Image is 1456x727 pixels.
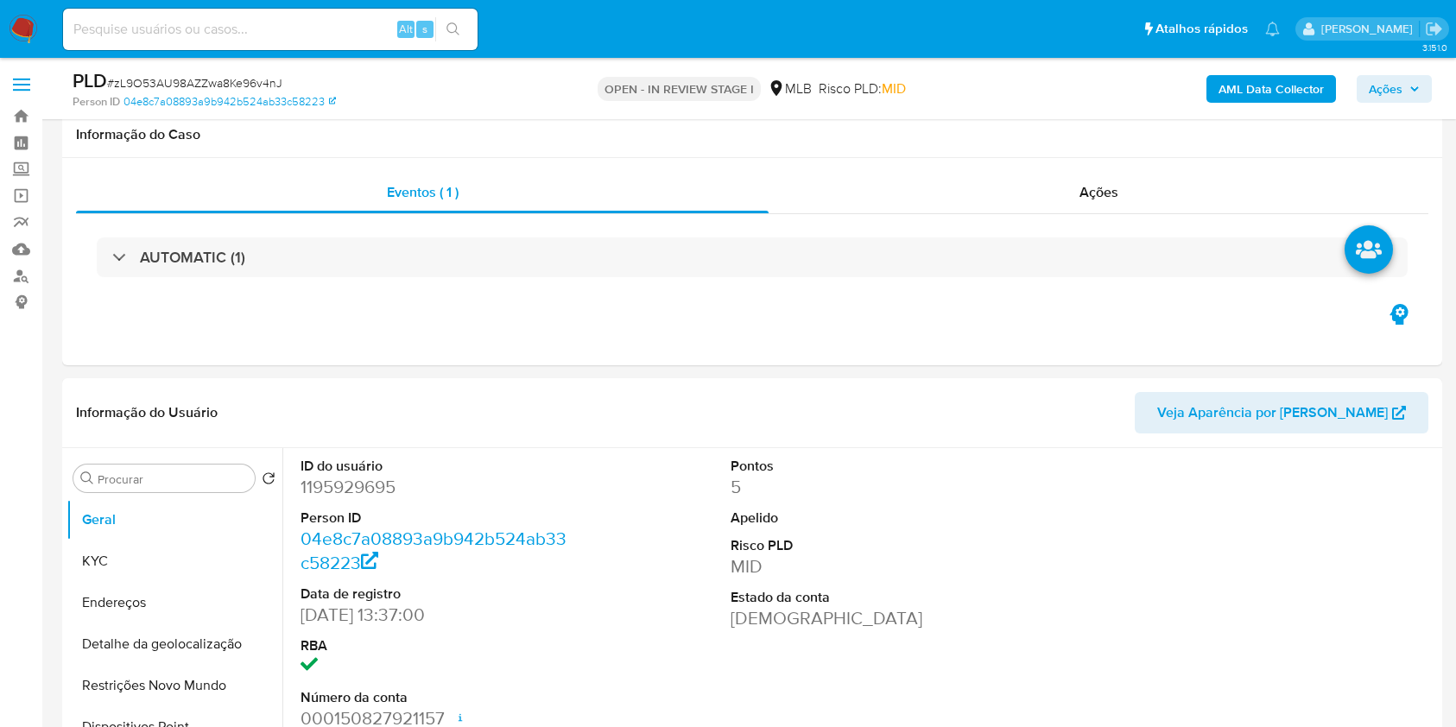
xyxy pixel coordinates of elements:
[1219,75,1324,103] b: AML Data Collector
[76,404,218,421] h1: Informação do Usuário
[882,79,906,98] span: MID
[399,21,413,37] span: Alt
[301,603,570,627] dd: [DATE] 13:37:00
[66,665,282,706] button: Restrições Novo Mundo
[1265,22,1280,36] a: Notificações
[1206,75,1336,103] button: AML Data Collector
[387,182,459,202] span: Eventos ( 1 )
[98,471,248,487] input: Procurar
[76,126,1428,143] h1: Informação do Caso
[731,588,1000,607] dt: Estado da conta
[731,606,1000,630] dd: [DEMOGRAPHIC_DATA]
[731,509,1000,528] dt: Apelido
[422,21,427,37] span: s
[1357,75,1432,103] button: Ações
[1425,20,1443,38] a: Sair
[301,526,567,575] a: 04e8c7a08893a9b942b524ab33c58223
[301,509,570,528] dt: Person ID
[731,457,1000,476] dt: Pontos
[731,475,1000,499] dd: 5
[107,74,282,92] span: # zL9O53AU98AZZwa8Ke96v4nJ
[1157,392,1388,433] span: Veja Aparência por [PERSON_NAME]
[301,585,570,604] dt: Data de registro
[66,623,282,665] button: Detalhe da geolocalização
[731,536,1000,555] dt: Risco PLD
[73,94,120,110] b: Person ID
[80,471,94,485] button: Procurar
[97,237,1408,277] div: AUTOMATIC (1)
[1155,20,1248,38] span: Atalhos rápidos
[768,79,812,98] div: MLB
[301,688,570,707] dt: Número da conta
[63,18,478,41] input: Pesquise usuários ou casos...
[73,66,107,94] b: PLD
[66,582,282,623] button: Endereços
[598,77,761,101] p: OPEN - IN REVIEW STAGE I
[66,541,282,582] button: KYC
[1321,21,1419,37] p: priscilla.barbante@mercadopago.com.br
[819,79,906,98] span: Risco PLD:
[435,17,471,41] button: search-icon
[1369,75,1402,103] span: Ações
[123,94,336,110] a: 04e8c7a08893a9b942b524ab33c58223
[1079,182,1118,202] span: Ações
[301,636,570,655] dt: RBA
[262,471,275,490] button: Retornar ao pedido padrão
[301,475,570,499] dd: 1195929695
[731,554,1000,578] dd: MID
[140,248,245,267] h3: AUTOMATIC (1)
[1135,392,1428,433] button: Veja Aparência por [PERSON_NAME]
[66,499,282,541] button: Geral
[301,457,570,476] dt: ID do usuário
